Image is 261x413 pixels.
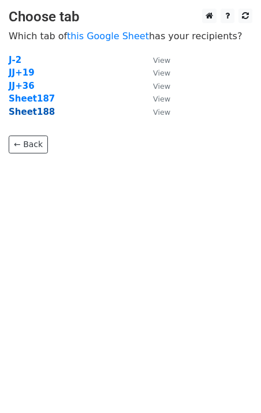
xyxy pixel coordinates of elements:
p: Which tab of has your recipients? [9,30,252,42]
small: View [153,56,170,65]
a: J-2 [9,55,21,65]
a: JJ+19 [9,67,35,78]
a: View [141,67,170,78]
iframe: Chat Widget [203,358,261,413]
a: View [141,55,170,65]
h3: Choose tab [9,9,252,25]
small: View [153,95,170,103]
a: View [141,81,170,91]
a: JJ+36 [9,81,35,91]
a: this Google Sheet [67,31,149,42]
a: Sheet188 [9,107,55,117]
a: Sheet187 [9,93,55,104]
small: View [153,108,170,117]
small: View [153,69,170,77]
a: View [141,107,170,117]
a: ← Back [9,136,48,153]
a: View [141,93,170,104]
small: View [153,82,170,91]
